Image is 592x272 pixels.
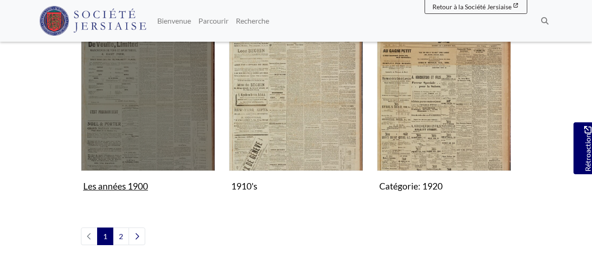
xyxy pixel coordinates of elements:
a: Souhaitez-vous fournir des commentaires? [573,122,592,174]
span: Goto page 1 [97,228,113,245]
a: Les années 1900 Les années 1900 [81,37,215,196]
img: Les années 1900 [81,37,215,171]
a: Bienvenue [154,12,195,30]
a: Catégorie: 1920 Catégorie: 1920 [377,37,511,196]
nav: La pagination [81,228,511,245]
a: Page suivante [129,228,145,245]
a: Logo de la Société Jersiaise [39,4,146,38]
div: Sous-collecte [74,37,222,209]
a: Recherche [232,12,273,30]
a: Parcourir [195,12,232,30]
li: Page précédente [81,228,98,245]
span: Retour à la Société Jersiaise [432,3,512,11]
img: 1910's [229,37,363,171]
a: 1910's 1910's [229,37,363,196]
img: Catégorie: 1920 [377,37,511,171]
img: Société Jersiaise [39,6,146,36]
div: Sous-collecte [370,37,518,209]
a: Goto page 2 [113,228,129,245]
div: Sous-collecte [222,37,370,209]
